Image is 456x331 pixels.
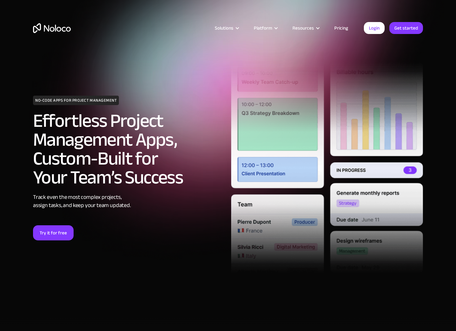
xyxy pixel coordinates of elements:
[33,225,74,240] a: Try it for free
[326,24,356,32] a: Pricing
[207,24,246,32] div: Solutions
[215,24,233,32] div: Solutions
[292,24,314,32] div: Resources
[33,23,71,33] a: home
[285,24,326,32] div: Resources
[33,193,225,210] div: Track even the most complex projects, assign tasks, and keep your team updated.
[246,24,285,32] div: Platform
[364,22,385,34] a: Login
[254,24,272,32] div: Platform
[33,96,119,105] h1: NO-CODE APPS FOR PROJECT MANAGEMENT
[389,22,423,34] a: Get started
[33,111,225,187] h2: Effortless Project Management Apps, Custom-Built for Your Team’s Success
